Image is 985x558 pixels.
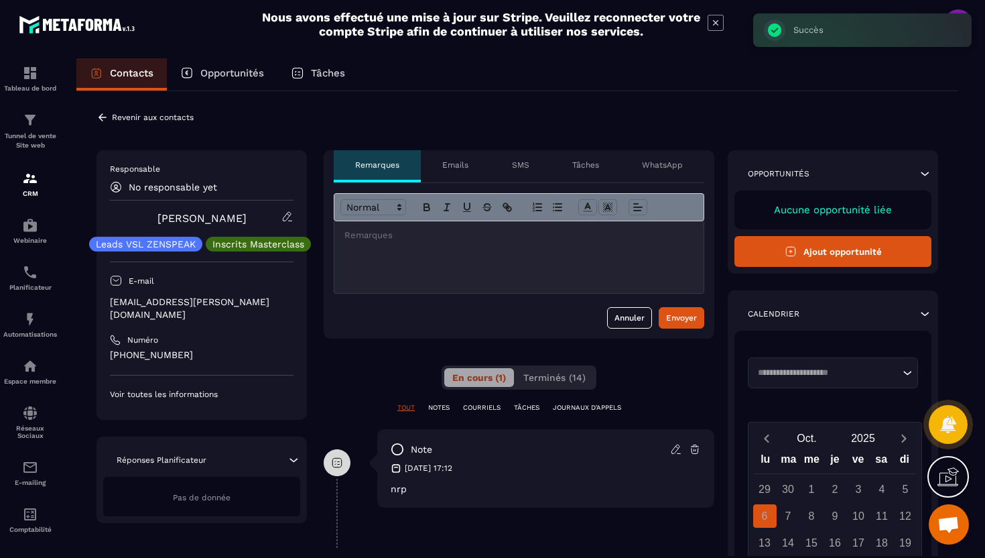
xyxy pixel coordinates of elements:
a: automationsautomationsWebinaire [3,207,57,254]
div: Search for option [748,357,918,388]
a: emailemailE-mailing [3,449,57,496]
button: Previous month [754,429,779,447]
a: social-networksocial-networkRéseaux Sociaux [3,395,57,449]
p: Opportunités [748,168,809,179]
div: 5 [894,478,917,501]
p: NOTES [428,403,450,412]
div: 30 [777,478,800,501]
p: note [411,443,432,456]
a: formationformationTunnel de vente Site web [3,102,57,160]
div: 12 [894,504,917,528]
p: Emails [442,160,468,170]
a: accountantaccountantComptabilité [3,496,57,543]
p: [DATE] 17:12 [405,463,452,473]
h2: Nous avons effectué une mise à jour sur Stripe. Veuillez reconnecter votre compte Stripe afin de ... [261,10,701,38]
a: automationsautomationsEspace membre [3,348,57,395]
div: 1 [800,478,824,501]
p: TOUT [397,403,415,412]
div: je [824,450,847,473]
button: Open months overlay [779,427,835,450]
p: Planificateur [3,284,57,291]
p: SMS [512,160,529,170]
div: ma [777,450,801,473]
img: formation [22,112,38,128]
div: di [893,450,916,473]
p: Tableau de bord [3,85,57,92]
p: Revenir aux contacts [112,113,194,122]
a: Tâches [277,58,358,91]
p: Voir toutes les informations [110,389,293,400]
img: scheduler [22,264,38,280]
p: TÂCHES [514,403,539,412]
div: 8 [800,504,824,528]
div: 3 [847,478,870,501]
div: 14 [777,531,800,555]
img: formation [22,170,38,186]
div: ve [846,450,870,473]
p: Webinaire [3,237,57,244]
img: automations [22,358,38,374]
button: Next month [891,429,916,447]
a: Opportunités [167,58,277,91]
div: 16 [824,531,847,555]
p: Automatisations [3,331,57,338]
span: Terminés (14) [523,372,586,383]
button: Terminés (14) [515,368,594,387]
button: Envoyer [659,307,704,329]
div: me [800,450,824,473]
div: 6 [753,504,777,528]
a: schedulerschedulerPlanificateur [3,254,57,301]
div: 17 [847,531,870,555]
span: En cours (1) [452,372,506,383]
button: Open years overlay [835,427,891,450]
div: Envoyer [666,311,697,325]
p: Comptabilité [3,526,57,533]
div: 2 [824,478,847,501]
p: WhatsApp [642,160,683,170]
p: CRM [3,190,57,197]
img: automations [22,217,38,233]
div: 10 [847,504,870,528]
p: Espace membre [3,378,57,385]
p: JOURNAUX D'APPELS [553,403,621,412]
img: accountant [22,506,38,522]
a: Contacts [76,58,167,91]
a: [PERSON_NAME] [157,212,247,225]
span: Pas de donnée [173,493,231,502]
p: Inscrits Masterclass [212,239,304,249]
div: 11 [870,504,894,528]
div: 9 [824,504,847,528]
p: Réponses Planificateur [117,455,206,465]
p: [EMAIL_ADDRESS][PERSON_NAME][DOMAIN_NAME] [110,296,293,321]
div: 15 [800,531,824,555]
p: [PHONE_NUMBER] [110,349,293,361]
p: Numéro [127,335,158,345]
button: Annuler [607,307,652,329]
div: Ouvrir le chat [929,504,969,545]
img: automations [22,311,38,327]
a: formationformationTableau de bord [3,55,57,102]
button: En cours (1) [444,368,514,387]
p: Calendrier [748,309,799,319]
p: Tâches [572,160,599,170]
div: sa [870,450,893,473]
p: Tunnel de vente Site web [3,131,57,150]
p: Leads VSL ZENSPEAK [96,239,196,249]
p: Tâches [311,67,345,79]
div: 13 [753,531,777,555]
p: Aucune opportunité liée [748,204,918,216]
div: 18 [870,531,894,555]
p: E-mailing [3,479,57,486]
div: 19 [894,531,917,555]
input: Search for option [753,366,899,380]
img: logo [19,12,139,37]
div: lu [754,450,777,473]
a: formationformationCRM [3,160,57,207]
div: 4 [870,478,894,501]
div: 29 [753,478,777,501]
img: social-network [22,405,38,421]
p: Contacts [110,67,153,79]
p: nrp [391,484,701,494]
p: Remarques [355,160,399,170]
p: Responsable [110,164,293,174]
